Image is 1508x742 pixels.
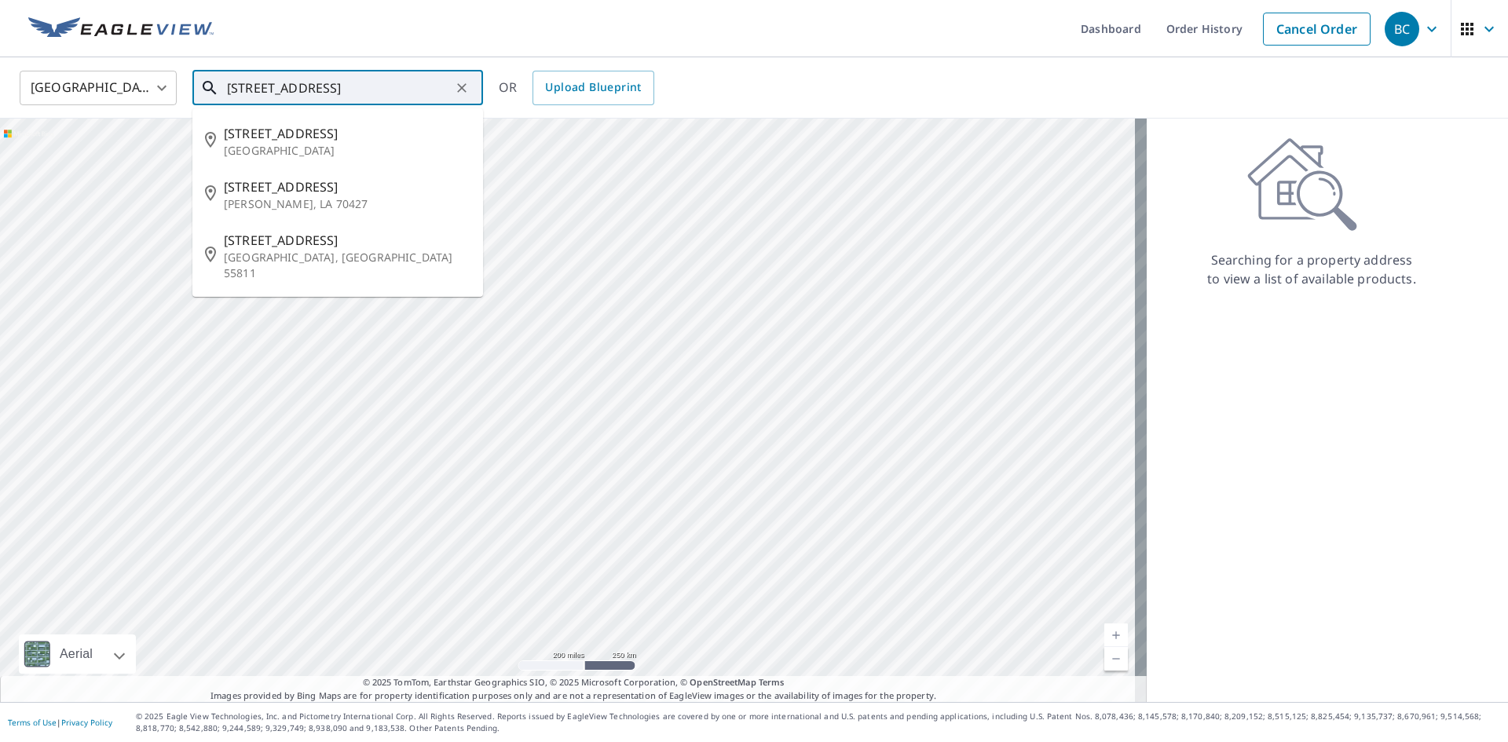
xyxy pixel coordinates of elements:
a: Current Level 5, Zoom In [1104,623,1128,647]
div: Aerial [55,634,97,674]
div: BC [1385,12,1419,46]
div: OR [499,71,654,105]
p: Searching for a property address to view a list of available products. [1206,250,1417,288]
a: Terms of Use [8,717,57,728]
div: [GEOGRAPHIC_DATA] [20,66,177,110]
p: © 2025 Eagle View Technologies, Inc. and Pictometry International Corp. All Rights Reserved. Repo... [136,711,1500,734]
span: [STREET_ADDRESS] [224,124,470,143]
a: Current Level 5, Zoom Out [1104,647,1128,671]
a: Privacy Policy [61,717,112,728]
span: © 2025 TomTom, Earthstar Geographics SIO, © 2025 Microsoft Corporation, © [363,676,785,689]
input: Search by address or latitude-longitude [227,66,451,110]
a: OpenStreetMap [690,676,756,688]
a: Cancel Order [1263,13,1371,46]
p: [GEOGRAPHIC_DATA] [224,143,470,159]
span: Upload Blueprint [545,78,641,97]
img: EV Logo [28,17,214,41]
p: [PERSON_NAME], LA 70427 [224,196,470,212]
p: [GEOGRAPHIC_DATA], [GEOGRAPHIC_DATA] 55811 [224,250,470,281]
a: Terms [759,676,785,688]
a: Upload Blueprint [533,71,653,105]
button: Clear [451,77,473,99]
span: [STREET_ADDRESS] [224,177,470,196]
p: | [8,718,112,727]
span: [STREET_ADDRESS] [224,231,470,250]
div: Aerial [19,634,136,674]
